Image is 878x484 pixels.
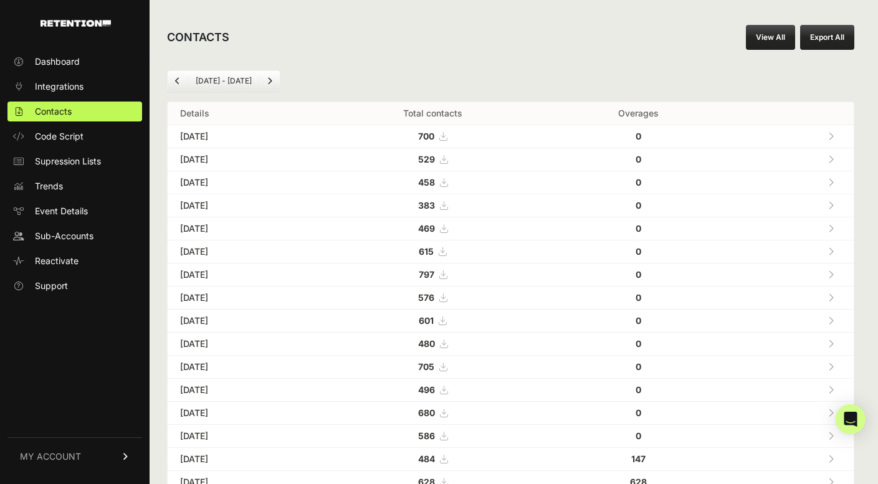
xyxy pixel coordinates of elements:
strong: 469 [418,223,435,234]
strong: 797 [419,269,434,280]
a: 484 [418,453,447,464]
a: Event Details [7,201,142,221]
a: 615 [419,246,446,257]
strong: 0 [636,338,641,349]
a: 797 [419,269,447,280]
a: Dashboard [7,52,142,72]
strong: 576 [418,292,434,303]
td: [DATE] [168,287,317,310]
a: Supression Lists [7,151,142,171]
span: MY ACCOUNT [20,450,81,463]
td: [DATE] [168,333,317,356]
span: Contacts [35,105,72,118]
span: Trends [35,180,63,192]
td: [DATE] [168,310,317,333]
td: [DATE] [168,356,317,379]
img: Retention.com [41,20,111,27]
a: Integrations [7,77,142,97]
td: [DATE] [168,379,317,402]
strong: 0 [636,315,641,326]
strong: 496 [418,384,435,395]
a: 458 [418,177,447,187]
strong: 0 [636,246,641,257]
a: Code Script [7,126,142,146]
strong: 0 [636,292,641,303]
td: [DATE] [168,217,317,240]
a: 601 [419,315,446,326]
td: [DATE] [168,263,317,287]
strong: 705 [418,361,434,372]
a: Contacts [7,102,142,121]
a: 469 [418,223,447,234]
strong: 0 [636,430,641,441]
strong: 480 [418,338,435,349]
strong: 0 [636,269,641,280]
strong: 0 [636,131,641,141]
a: 529 [418,154,447,164]
span: Event Details [35,205,88,217]
strong: 458 [418,177,435,187]
strong: 601 [419,315,434,326]
td: [DATE] [168,425,317,448]
a: 586 [418,430,447,441]
td: [DATE] [168,240,317,263]
strong: 700 [418,131,434,141]
a: Sub-Accounts [7,226,142,246]
strong: 0 [636,361,641,372]
td: [DATE] [168,402,317,425]
a: 680 [418,407,447,418]
strong: 586 [418,430,435,441]
span: Supression Lists [35,155,101,168]
a: Reactivate [7,251,142,271]
a: 383 [418,200,447,211]
strong: 0 [636,200,641,211]
a: 705 [418,361,447,372]
button: Export All [800,25,854,50]
a: Trends [7,176,142,196]
strong: 0 [636,223,641,234]
a: View All [746,25,795,50]
strong: 0 [636,154,641,164]
span: Dashboard [35,55,80,68]
th: Overages [548,102,728,125]
li: [DATE] - [DATE] [188,76,259,86]
span: Integrations [35,80,84,93]
strong: 0 [636,407,641,418]
strong: 147 [631,453,646,464]
th: Total contacts [317,102,548,125]
a: 700 [418,131,447,141]
span: Sub-Accounts [35,230,93,242]
a: MY ACCOUNT [7,437,142,475]
a: 496 [418,384,447,395]
span: Reactivate [35,255,79,267]
span: Support [35,280,68,292]
h2: CONTACTS [167,29,229,46]
strong: 680 [418,407,435,418]
a: Support [7,276,142,296]
strong: 383 [418,200,435,211]
span: Code Script [35,130,84,143]
td: [DATE] [168,171,317,194]
strong: 484 [418,453,435,464]
strong: 529 [418,154,435,164]
strong: 0 [636,384,641,395]
a: Previous [168,71,188,91]
td: [DATE] [168,125,317,148]
a: 480 [418,338,447,349]
strong: 0 [636,177,641,187]
div: Open Intercom Messenger [836,404,866,434]
td: [DATE] [168,148,317,171]
a: 576 [418,292,447,303]
td: [DATE] [168,448,317,471]
a: Next [260,71,280,91]
td: [DATE] [168,194,317,217]
strong: 615 [419,246,434,257]
th: Details [168,102,317,125]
